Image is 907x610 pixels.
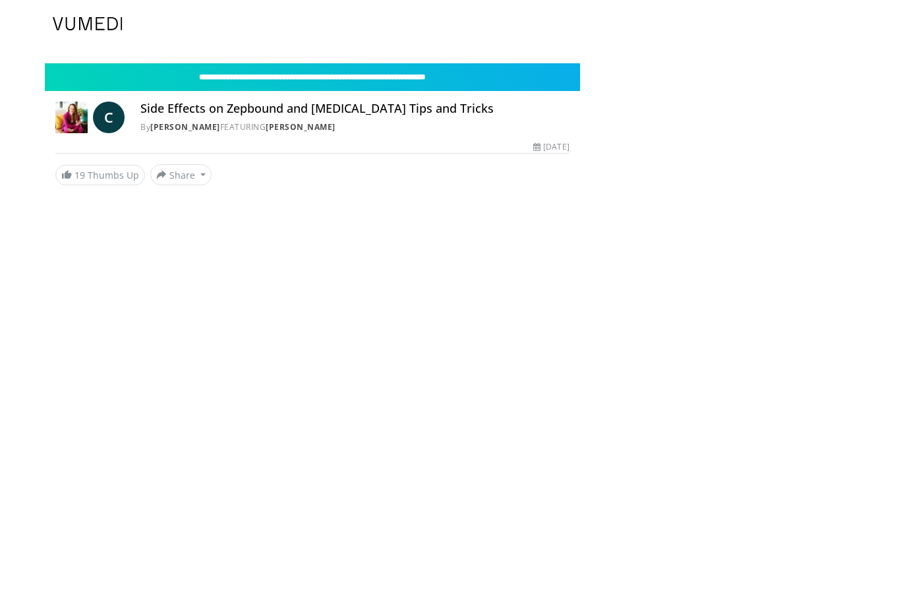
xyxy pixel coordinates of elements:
[150,164,212,185] button: Share
[266,121,336,133] a: [PERSON_NAME]
[533,141,569,153] div: [DATE]
[55,102,88,133] img: Dr. Carolynn Francavilla
[74,169,85,181] span: 19
[55,165,145,185] a: 19 Thumbs Up
[93,102,125,133] a: C
[140,102,569,116] h4: Side Effects on Zepbound and [MEDICAL_DATA] Tips and Tricks
[140,121,569,133] div: By FEATURING
[150,121,220,133] a: [PERSON_NAME]
[53,17,123,30] img: VuMedi Logo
